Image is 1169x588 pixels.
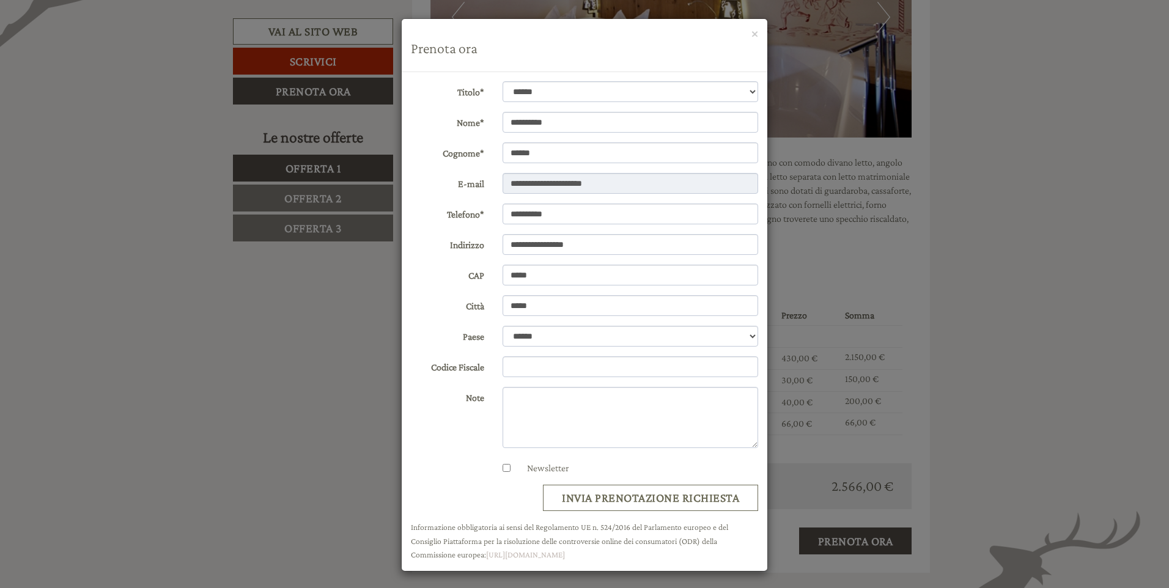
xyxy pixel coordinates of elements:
[218,3,265,24] div: lunedì
[18,209,304,218] small: 14:36
[18,88,304,98] div: Zin Senfter Residence
[411,523,728,560] small: Informazione obbligatoria ai sensi del Regolamento UE n. 524/2016 del Parlamento europeo e del Co...
[411,40,758,56] h3: Prenota ora
[402,81,493,100] label: Titolo*
[543,485,758,511] button: invia prenotazione richiesta
[414,317,482,344] button: Invia
[402,234,493,252] label: Indirizzo
[402,295,493,314] label: Città
[171,4,473,83] div: BUONGIORNO, DA [DATE] 23 A [DATE] 28 AVETE DISPONIBILE SOLO L APPARTAMENTO GERDA? I DUE LETTI SIN...
[515,461,569,476] label: Newsletter
[402,173,493,191] label: E-mail
[402,112,493,130] label: Nome*
[9,86,311,220] div: Buon pomeriggio [DOMAIN_NAME] Sig.ra [PERSON_NAME], La informiamo gentilmente, che le nostre disp...
[402,204,493,222] label: Telefono*
[402,356,493,375] label: Codice Fiscale
[486,550,565,559] a: [URL][DOMAIN_NAME]
[402,142,493,161] label: Cognome*
[177,72,463,80] small: 13:25
[402,326,493,344] label: Paese
[402,387,493,405] label: Note
[402,265,493,283] label: CAP
[751,27,758,40] button: ×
